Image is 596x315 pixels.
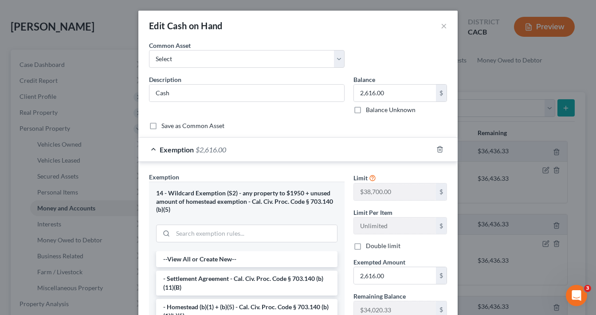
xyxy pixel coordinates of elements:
li: --View All or Create New-- [156,251,337,267]
span: Limit [353,174,368,182]
label: Double limit [366,241,400,250]
span: Exemption [149,173,179,181]
span: Exempted Amount [353,258,405,266]
div: $ [436,183,447,200]
label: Common Asset [149,41,191,50]
input: -- [354,183,436,200]
span: $2,616.00 [196,145,226,154]
iframe: Intercom live chat [566,285,587,306]
input: Search exemption rules... [173,225,337,242]
input: 0.00 [354,267,436,284]
input: Describe... [149,85,344,101]
div: Edit Cash on Hand [149,19,223,32]
span: 3 [584,285,591,292]
span: Exemption [160,145,194,154]
input: -- [354,218,436,234]
label: Save as Common Asset [161,121,224,130]
label: Remaining Balance [353,292,406,301]
label: Limit Per Item [353,208,392,217]
div: $ [436,85,447,101]
label: Balance Unknown [366,105,416,114]
label: Balance [353,75,375,84]
button: × [441,20,447,31]
div: $ [436,218,447,234]
div: $ [436,267,447,284]
li: - Settlement Agreement - Cal. Civ. Proc. Code § 703.140 (b)(11)(B) [156,271,337,296]
input: 0.00 [354,85,436,101]
div: 14 - Wildcard Exemption (S2) - any property to $1950 + unused amount of homestead exemption - Cal... [156,189,337,214]
span: Description [149,76,181,83]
